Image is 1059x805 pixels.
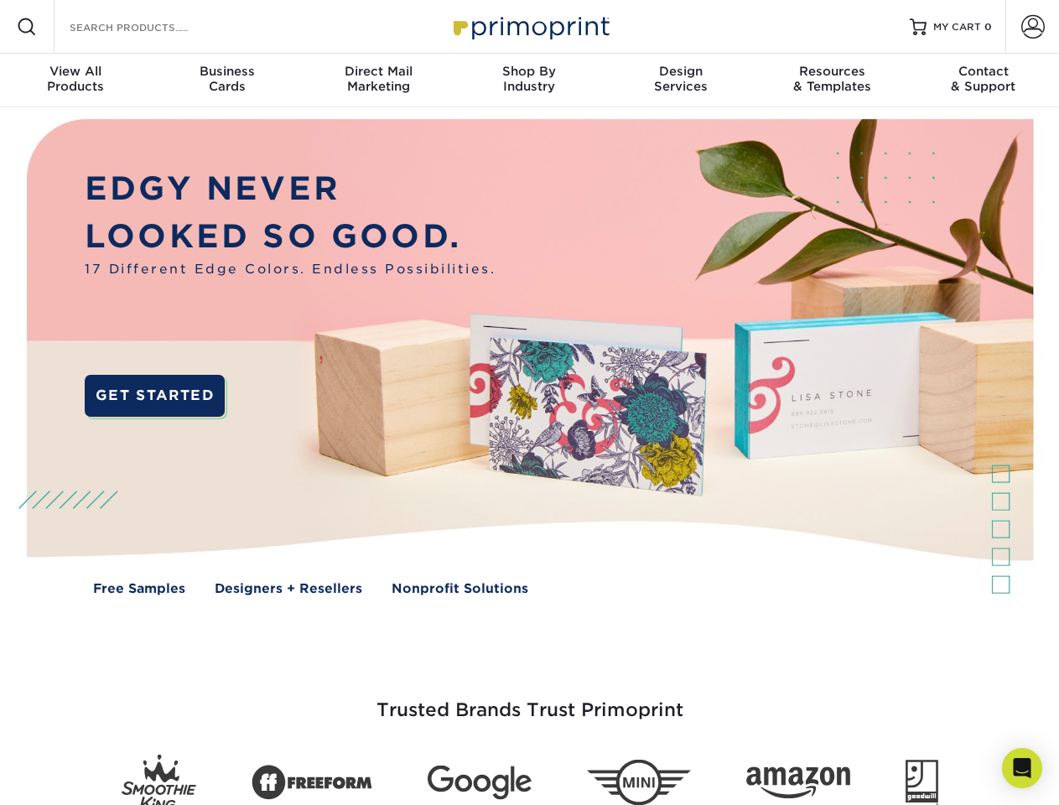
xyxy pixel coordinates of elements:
span: 0 [984,21,992,33]
span: 17 Different Edge Colors. Endless Possibilities. [85,260,496,279]
a: Nonprofit Solutions [392,579,528,599]
span: MY CART [933,20,981,34]
span: Business [151,64,302,79]
p: LOOKED SO GOOD. [85,213,496,261]
div: Open Intercom Messenger [1002,748,1042,788]
iframe: Google Customer Reviews [4,754,143,799]
a: Shop ByIndustry [454,54,605,107]
a: BusinessCards [151,54,302,107]
img: Primoprint [446,8,614,44]
div: & Support [908,64,1059,94]
a: Free Samples [93,579,185,599]
div: Marketing [303,64,454,94]
a: Direct MailMarketing [303,54,454,107]
a: Contact& Support [908,54,1059,107]
p: EDGY NEVER [85,165,496,213]
a: DesignServices [605,54,756,107]
span: Design [605,64,756,79]
span: Resources [756,64,907,79]
div: & Templates [756,64,907,94]
div: Industry [454,64,605,94]
input: SEARCH PRODUCTS..... [68,17,231,37]
a: Resources& Templates [756,54,907,107]
div: Services [605,64,756,94]
span: Shop By [454,64,605,79]
span: Contact [908,64,1059,79]
span: Direct Mail [303,64,454,79]
a: GET STARTED [85,375,225,417]
img: Goodwill [906,760,938,805]
a: Designers + Resellers [215,579,362,599]
h3: Trusted Brands Trust Primoprint [39,659,1020,741]
img: Amazon [746,767,850,799]
div: Cards [151,64,302,94]
img: Google [428,766,532,800]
